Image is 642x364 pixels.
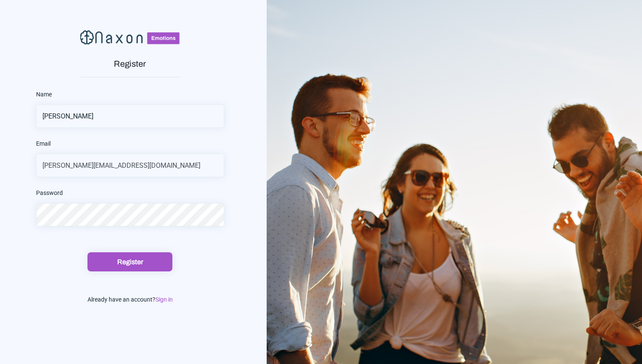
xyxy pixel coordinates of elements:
[80,57,180,71] div: Register
[87,252,172,271] button: Register
[80,30,180,45] img: naxon_large_logo.png
[155,296,173,303] span: Sign in
[36,293,224,306] div: Already have an account?
[36,186,63,200] label: Password
[90,257,170,266] div: Register
[36,88,52,101] label: Name
[36,137,51,150] label: Email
